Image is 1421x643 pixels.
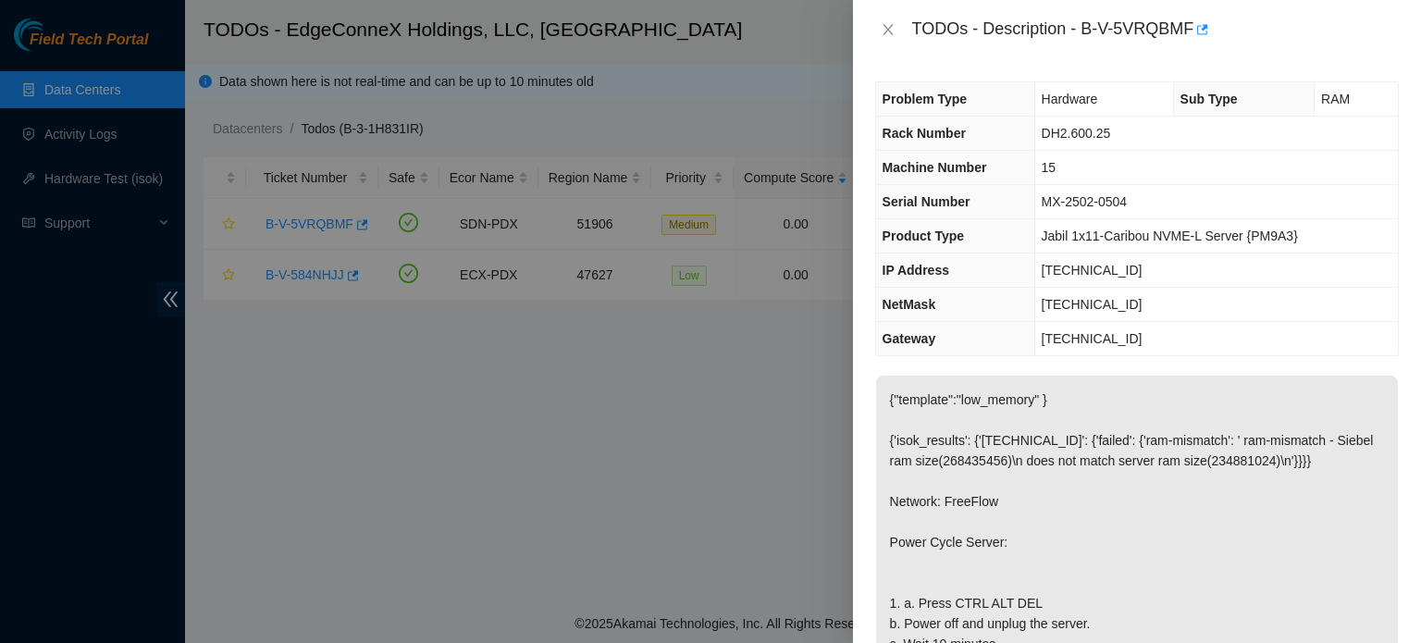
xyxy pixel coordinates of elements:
span: Product Type [883,229,964,243]
span: Sub Type [1180,92,1238,106]
span: Rack Number [883,126,966,141]
span: MX-2502-0504 [1042,194,1128,209]
span: IP Address [883,263,949,278]
span: 15 [1042,160,1056,175]
span: DH2.600.25 [1042,126,1111,141]
span: [TECHNICAL_ID] [1042,297,1143,312]
span: RAM [1321,92,1350,106]
span: [TECHNICAL_ID] [1042,331,1143,346]
span: Serial Number [883,194,970,209]
div: TODOs - Description - B-V-5VRQBMF [912,15,1399,44]
span: [TECHNICAL_ID] [1042,263,1143,278]
span: Gateway [883,331,936,346]
span: NetMask [883,297,936,312]
span: Machine Number [883,160,987,175]
span: Hardware [1042,92,1098,106]
span: Jabil 1x11-Caribou NVME-L Server {PM9A3} [1042,229,1298,243]
button: Close [875,21,901,39]
span: close [881,22,896,37]
span: Problem Type [883,92,968,106]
